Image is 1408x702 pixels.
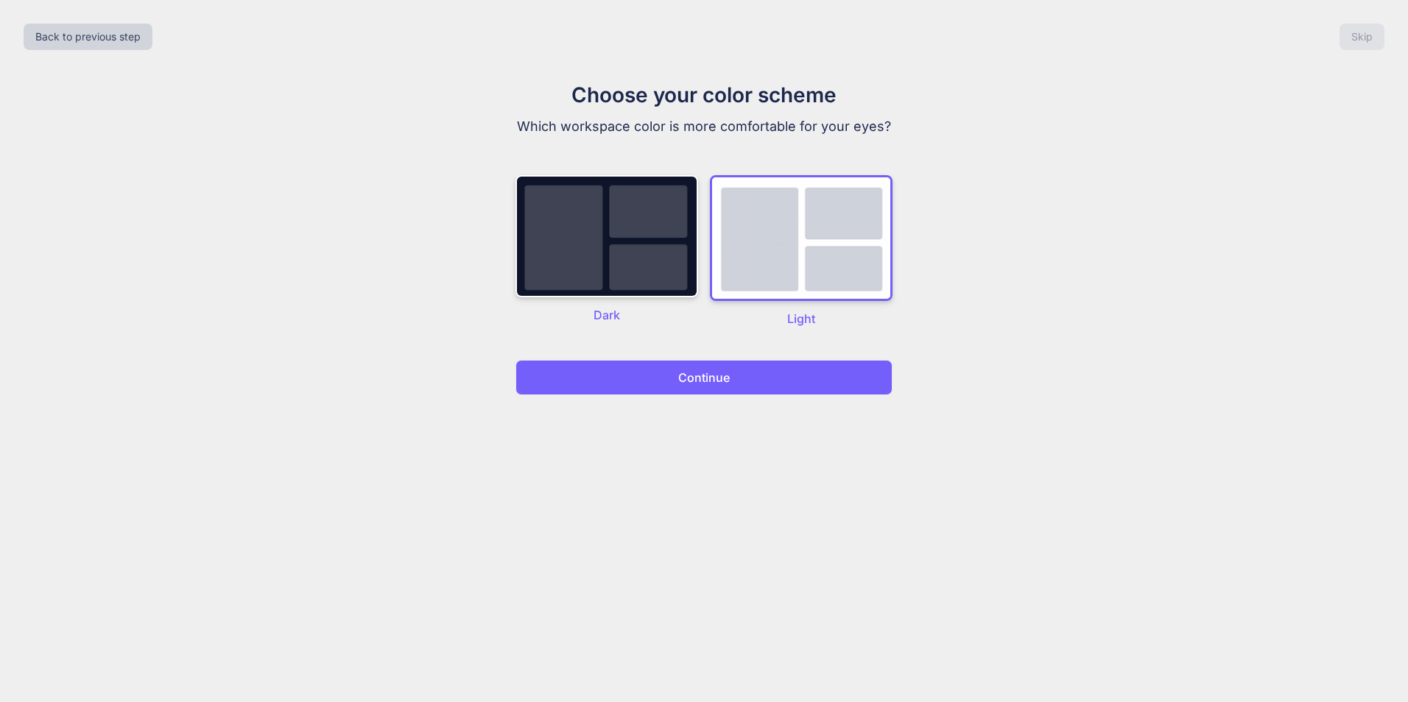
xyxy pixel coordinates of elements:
p: Which workspace color is more comfortable for your eyes? [457,116,951,137]
p: Continue [678,369,730,386]
img: dark [515,175,698,297]
img: dark [710,175,893,301]
button: Continue [515,360,893,395]
p: Light [710,310,893,327]
button: Back to previous step [24,24,152,50]
button: Skip [1340,24,1384,50]
p: Dark [515,306,698,324]
h1: Choose your color scheme [457,79,951,110]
